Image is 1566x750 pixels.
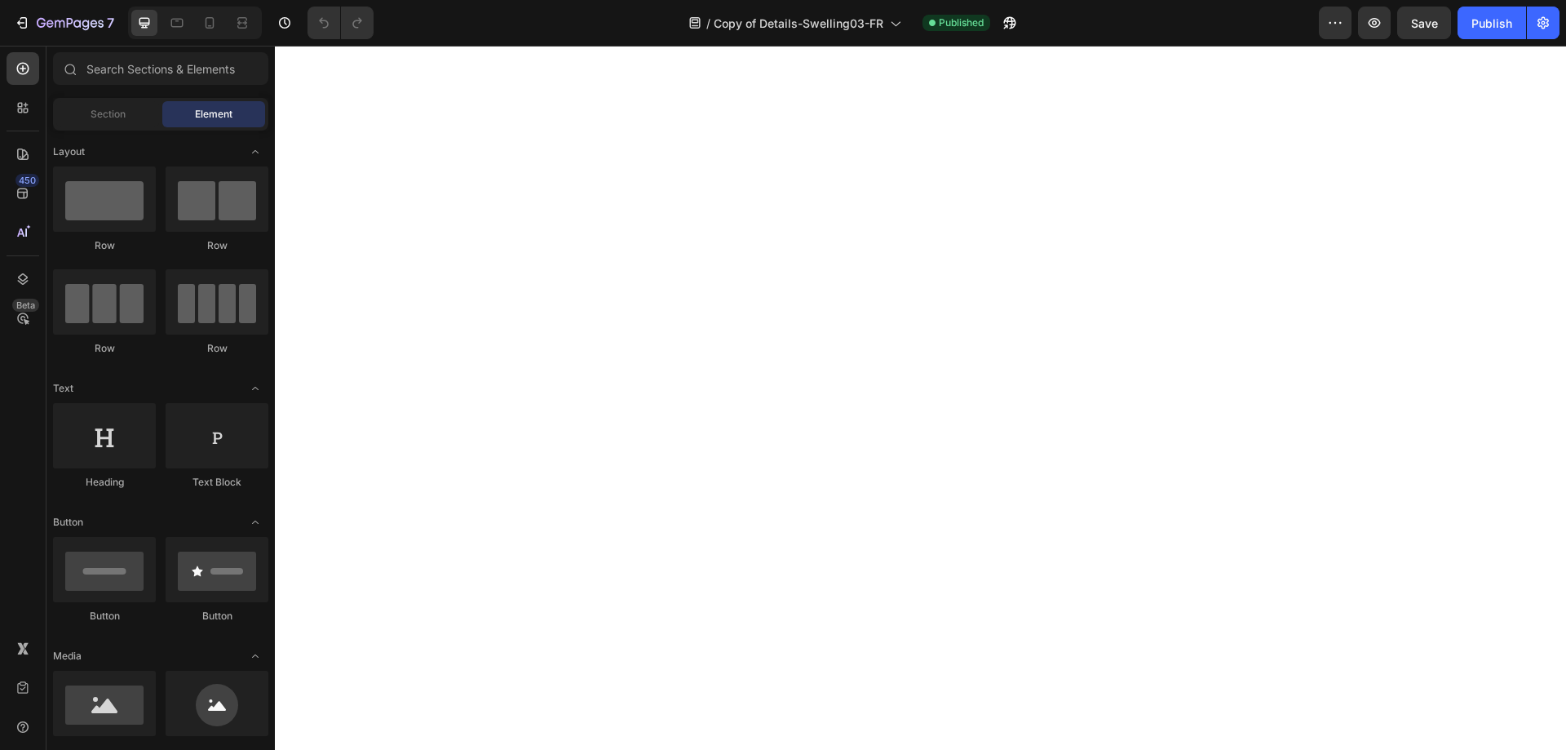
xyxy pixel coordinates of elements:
[195,107,232,122] span: Element
[166,238,268,253] div: Row
[1397,7,1451,39] button: Save
[1411,16,1438,30] span: Save
[53,515,83,530] span: Button
[12,299,39,312] div: Beta
[939,16,984,30] span: Published
[53,609,156,624] div: Button
[53,475,156,490] div: Heading
[7,7,122,39] button: 7
[1471,15,1512,32] div: Publish
[53,144,85,159] span: Layout
[15,174,39,187] div: 450
[714,15,883,32] span: Copy of Details-Swelling03-FR
[1458,7,1526,39] button: Publish
[107,13,114,33] p: 7
[53,52,268,85] input: Search Sections & Elements
[166,341,268,356] div: Row
[53,238,156,253] div: Row
[242,643,268,669] span: Toggle open
[91,107,126,122] span: Section
[53,341,156,356] div: Row
[53,649,82,663] span: Media
[242,375,268,402] span: Toggle open
[242,139,268,165] span: Toggle open
[706,15,710,32] span: /
[275,46,1566,750] iframe: Design area
[242,509,268,535] span: Toggle open
[53,381,73,396] span: Text
[166,609,268,624] div: Button
[307,7,374,39] div: Undo/Redo
[166,475,268,490] div: Text Block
